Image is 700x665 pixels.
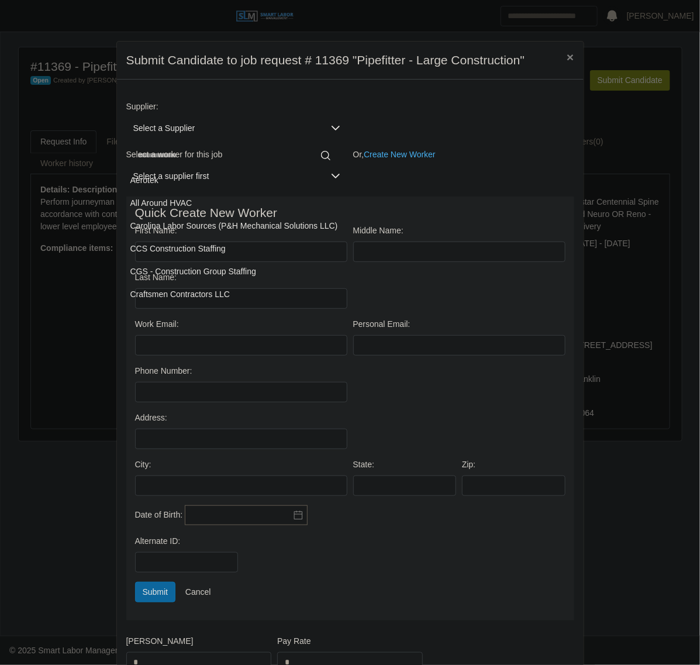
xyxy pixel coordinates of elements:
li: Craftsmen Contractors LLC [123,284,345,305]
li: Aerotek [123,170,345,191]
span: Aerotek [130,174,158,187]
label: City: [135,459,151,471]
button: Submit [135,582,176,602]
a: Cancel [178,582,219,602]
h4: Submit Candidate to job request # 11369 "Pipefitter - Large Construction" [126,51,525,70]
span: Select a Supplier [126,118,324,139]
button: Close [557,42,583,73]
label: Pay Rate [277,635,311,647]
a: Create New Worker [364,150,436,159]
li: Carolina Labor Sources (P&H Mechanical Solutions LLC) [123,215,345,237]
label: Phone Number: [135,365,192,377]
li: All Around HVAC [123,192,345,214]
span: CGS - Construction Group Staffing [130,266,256,278]
div: Or, [350,149,577,187]
span: All Around HVAC [130,197,192,209]
body: Rich Text Area. Press ALT-0 for help. [9,9,436,22]
span: Craftsmen Contractors LLC [130,288,230,301]
label: Middle Name: [353,225,404,237]
span: CCS Construction Staffing [130,243,226,255]
label: [PERSON_NAME] [126,635,194,647]
li: CGS - Construction Group Staffing [123,261,345,282]
li: CCS Construction Staffing [123,238,345,260]
label: Zip: [462,459,475,471]
label: Date of Birth: [135,509,183,521]
label: Personal Email: [353,318,411,330]
span: Carolina Labor Sources (P&H Mechanical Solutions LLC) [130,220,338,232]
label: Address: [135,412,167,424]
label: State: [353,459,375,471]
label: Work Email: [135,318,179,330]
label: Supplier: [126,101,158,113]
span: × [567,50,574,64]
h4: Quick Create New Worker [135,205,565,220]
label: Alternate ID: [135,535,181,547]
